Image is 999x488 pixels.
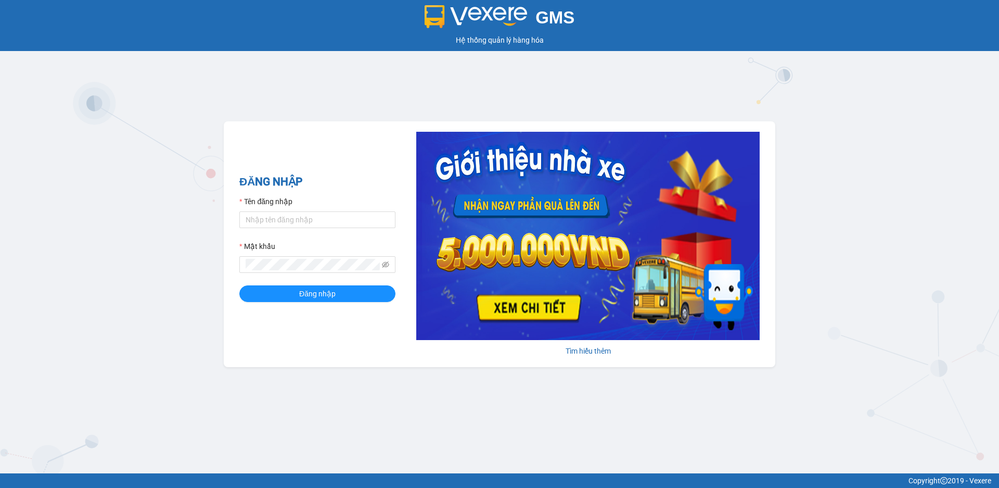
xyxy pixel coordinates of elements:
h2: ĐĂNG NHẬP [239,173,395,191]
span: copyright [940,477,947,484]
input: Tên đăng nhập [239,211,395,228]
button: Đăng nhập [239,285,395,302]
span: Đăng nhập [299,288,336,299]
img: banner-0 [416,132,760,340]
label: Tên đăng nhập [239,196,292,207]
input: Mật khẩu [246,259,380,270]
span: GMS [535,8,574,27]
div: Copyright 2019 - Vexere [8,475,991,486]
a: GMS [425,16,575,24]
div: Hệ thống quản lý hàng hóa [3,34,996,46]
img: logo 2 [425,5,528,28]
div: Tìm hiểu thêm [416,345,760,357]
span: eye-invisible [382,261,389,268]
label: Mật khẩu [239,241,275,252]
